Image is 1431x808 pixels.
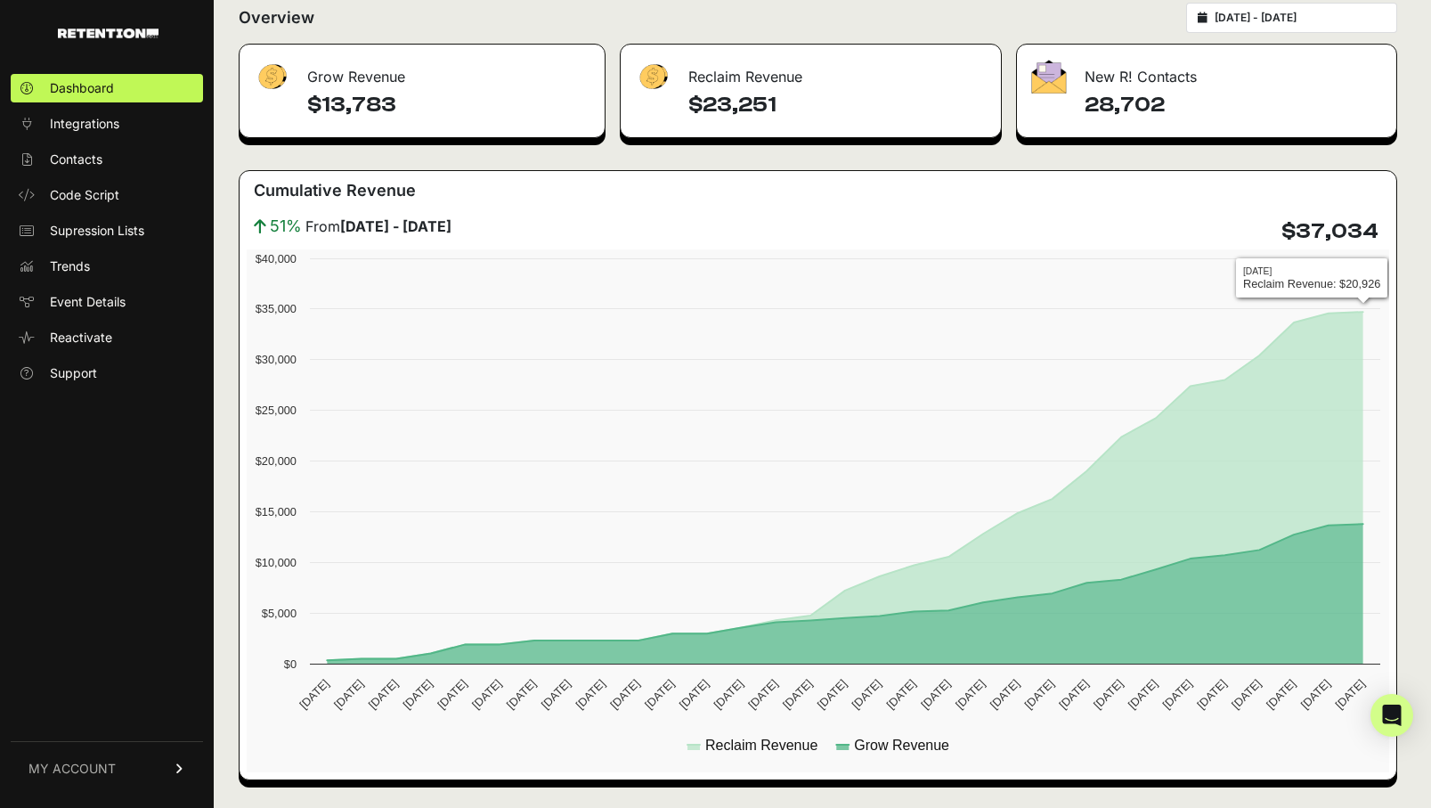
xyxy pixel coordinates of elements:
text: [DATE] [1056,677,1091,712]
text: [DATE] [815,677,850,712]
span: Support [50,364,97,382]
h2: Overview [239,5,314,30]
img: fa-envelope-19ae18322b30453b285274b1b8af3d052b27d846a4fbe8435d1a52b978f639a2.png [1031,60,1067,94]
img: Retention.com [58,29,159,38]
img: fa-dollar-13500eef13a19c4ab2b9ed9ad552e47b0d9fc28b02b83b90ba0e00f96d6372e9.png [635,60,671,94]
div: Reclaim Revenue [621,45,1002,98]
text: $25,000 [256,404,297,417]
span: Trends [50,257,90,275]
h4: $23,251 [688,91,988,119]
span: Contacts [50,151,102,168]
text: [DATE] [745,677,780,712]
text: [DATE] [401,677,435,712]
div: New R! Contacts [1017,45,1396,98]
text: [DATE] [1298,677,1333,712]
div: Grow Revenue [240,45,605,98]
a: Event Details [11,288,203,316]
a: Code Script [11,181,203,209]
text: [DATE] [1021,677,1056,712]
img: fa-dollar-13500eef13a19c4ab2b9ed9ad552e47b0d9fc28b02b83b90ba0e00f96d6372e9.png [254,60,289,94]
text: $30,000 [256,353,297,366]
span: Supression Lists [50,222,144,240]
text: [DATE] [297,677,331,712]
a: MY ACCOUNT [11,741,203,796]
text: [DATE] [1160,677,1195,712]
h4: $13,783 [307,91,590,119]
a: Supression Lists [11,216,203,245]
span: 51% [270,214,302,239]
text: $35,000 [256,302,297,315]
text: [DATE] [1194,677,1229,712]
text: Reclaim Revenue [705,738,817,753]
a: Trends [11,252,203,281]
text: $20,000 [256,454,297,468]
span: Code Script [50,186,119,204]
span: Dashboard [50,79,114,97]
text: [DATE] [850,677,884,712]
a: Reactivate [11,323,203,352]
span: MY ACCOUNT [28,760,116,778]
text: [DATE] [1264,677,1298,712]
text: $5,000 [262,607,297,620]
text: [DATE] [918,677,953,712]
span: From [305,216,451,237]
text: [DATE] [573,677,607,712]
text: [DATE] [504,677,539,712]
text: $0 [284,657,297,671]
div: Open Intercom Messenger [1370,694,1413,737]
text: [DATE] [331,677,366,712]
text: $15,000 [256,505,297,518]
text: Grow Revenue [854,738,949,753]
text: [DATE] [607,677,642,712]
a: Integrations [11,110,203,138]
a: Support [11,359,203,388]
text: [DATE] [988,677,1022,712]
h4: 28,702 [1085,91,1382,119]
text: [DATE] [780,677,815,712]
span: Reactivate [50,329,112,347]
h4: $37,034 [1281,217,1378,246]
text: $10,000 [256,556,297,569]
text: [DATE] [1332,677,1367,712]
text: [DATE] [677,677,711,712]
text: [DATE] [539,677,573,712]
text: [DATE] [366,677,401,712]
text: [DATE] [883,677,918,712]
text: $40,000 [256,252,297,265]
text: [DATE] [642,677,677,712]
a: Dashboard [11,74,203,102]
text: [DATE] [711,677,746,712]
text: [DATE] [1229,677,1264,712]
span: Integrations [50,115,119,133]
text: [DATE] [435,677,469,712]
text: [DATE] [469,677,504,712]
a: Contacts [11,145,203,174]
h3: Cumulative Revenue [254,178,416,203]
strong: [DATE] - [DATE] [340,217,451,235]
text: [DATE] [953,677,988,712]
text: [DATE] [1126,677,1160,712]
span: Event Details [50,293,126,311]
text: [DATE] [1091,677,1126,712]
